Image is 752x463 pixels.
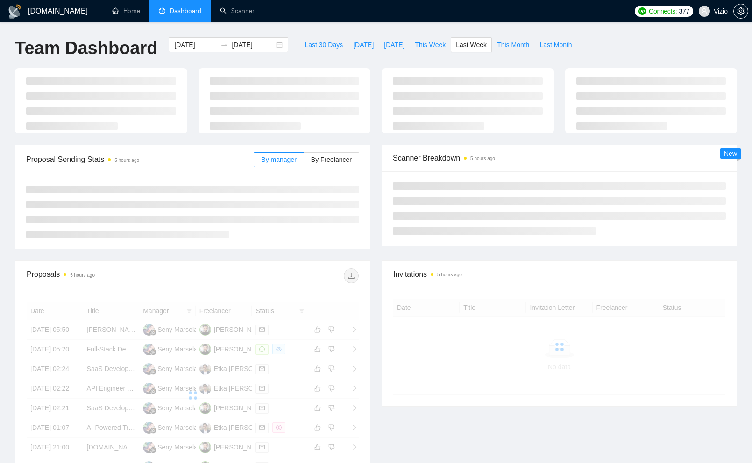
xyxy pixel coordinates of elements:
[261,156,296,163] span: By manager
[456,40,487,50] span: Last Week
[379,37,410,52] button: [DATE]
[159,7,165,14] span: dashboard
[305,40,343,50] span: Last 30 Days
[437,272,462,277] time: 5 hours ago
[174,40,217,50] input: Start date
[679,6,689,16] span: 377
[733,7,748,15] a: setting
[724,150,737,157] span: New
[384,40,404,50] span: [DATE]
[649,6,677,16] span: Connects:
[170,7,201,15] span: Dashboard
[415,40,446,50] span: This Week
[492,37,534,52] button: This Month
[70,273,95,278] time: 5 hours ago
[220,7,255,15] a: searchScanner
[299,37,348,52] button: Last 30 Days
[348,37,379,52] button: [DATE]
[393,152,726,164] span: Scanner Breakdown
[7,4,22,19] img: logo
[232,40,274,50] input: End date
[734,7,748,15] span: setting
[220,41,228,49] span: swap-right
[638,7,646,15] img: upwork-logo.png
[701,8,708,14] span: user
[733,4,748,19] button: setting
[393,268,725,280] span: Invitations
[26,154,254,165] span: Proposal Sending Stats
[15,37,157,59] h1: Team Dashboard
[27,268,193,283] div: Proposals
[112,7,140,15] a: homeHome
[470,156,495,161] time: 5 hours ago
[451,37,492,52] button: Last Week
[311,156,352,163] span: By Freelancer
[497,40,529,50] span: This Month
[539,40,572,50] span: Last Month
[410,37,451,52] button: This Week
[220,41,228,49] span: to
[534,37,577,52] button: Last Month
[114,158,139,163] time: 5 hours ago
[353,40,374,50] span: [DATE]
